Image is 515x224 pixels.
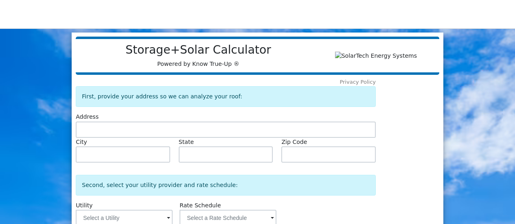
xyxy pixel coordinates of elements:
label: Address [76,113,99,121]
span: Alias: None [180,202,221,209]
img: SolarTech Energy Systems [335,52,417,60]
label: Zip Code [281,138,307,146]
label: City [76,138,87,146]
div: Second, select your utility provider and rate schedule: [76,175,376,196]
h2: Storage+Solar Calculator [84,43,313,57]
label: Utility [76,201,92,210]
div: Powered by Know True-Up ® [80,43,317,68]
div: First, provide your address so we can analyze your roof: [76,86,376,107]
a: Privacy Policy [340,79,376,85]
label: State [179,138,194,146]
